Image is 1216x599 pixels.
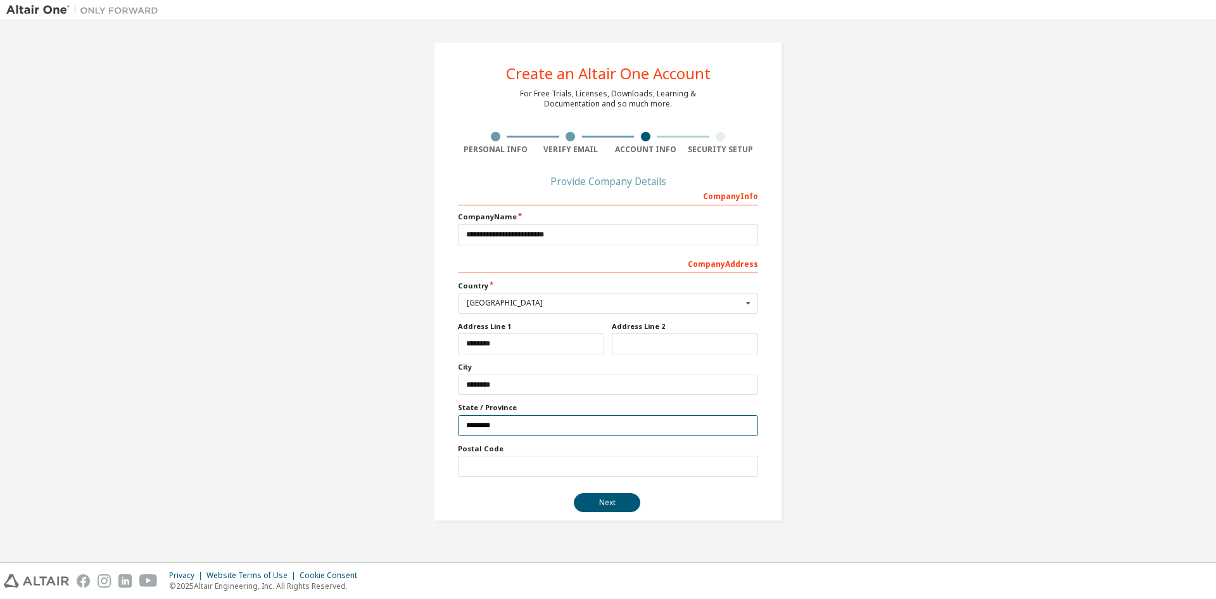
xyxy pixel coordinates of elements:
div: Provide Company Details [458,177,758,185]
div: Verify Email [533,145,609,155]
label: Country [458,281,758,291]
img: linkedin.svg [118,574,132,588]
p: © 2025 Altair Engineering, Inc. All Rights Reserved. [169,581,365,591]
div: Personal Info [458,145,533,155]
label: Company Name [458,212,758,222]
div: Account Info [608,145,683,155]
label: Address Line 2 [612,321,758,332]
div: [GEOGRAPHIC_DATA] [467,299,742,307]
img: instagram.svg [98,574,111,588]
div: Company Address [458,253,758,273]
div: Security Setup [683,145,759,155]
img: facebook.svg [77,574,90,588]
img: Altair One [6,4,165,16]
div: Company Info [458,185,758,205]
div: Privacy [169,570,206,581]
label: State / Province [458,403,758,413]
div: For Free Trials, Licenses, Downloads, Learning & Documentation and so much more. [520,89,696,109]
div: Create an Altair One Account [506,66,711,81]
img: altair_logo.svg [4,574,69,588]
img: youtube.svg [139,574,158,588]
button: Next [574,493,640,512]
label: Address Line 1 [458,321,604,332]
div: Website Terms of Use [206,570,300,581]
div: Cookie Consent [300,570,365,581]
label: City [458,362,758,372]
label: Postal Code [458,444,758,454]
